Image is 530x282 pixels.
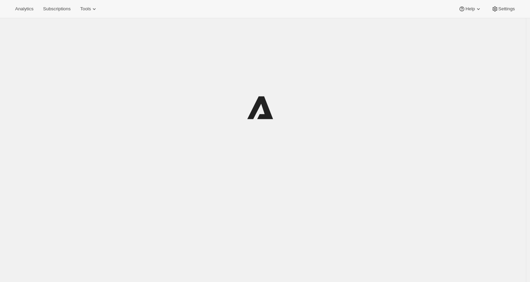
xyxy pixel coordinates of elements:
span: Tools [80,6,91,12]
button: Tools [76,4,102,14]
span: Help [465,6,475,12]
span: Analytics [15,6,33,12]
button: Help [454,4,486,14]
span: Subscriptions [43,6,71,12]
span: Settings [498,6,515,12]
button: Settings [487,4,519,14]
button: Subscriptions [39,4,75,14]
button: Analytics [11,4,37,14]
